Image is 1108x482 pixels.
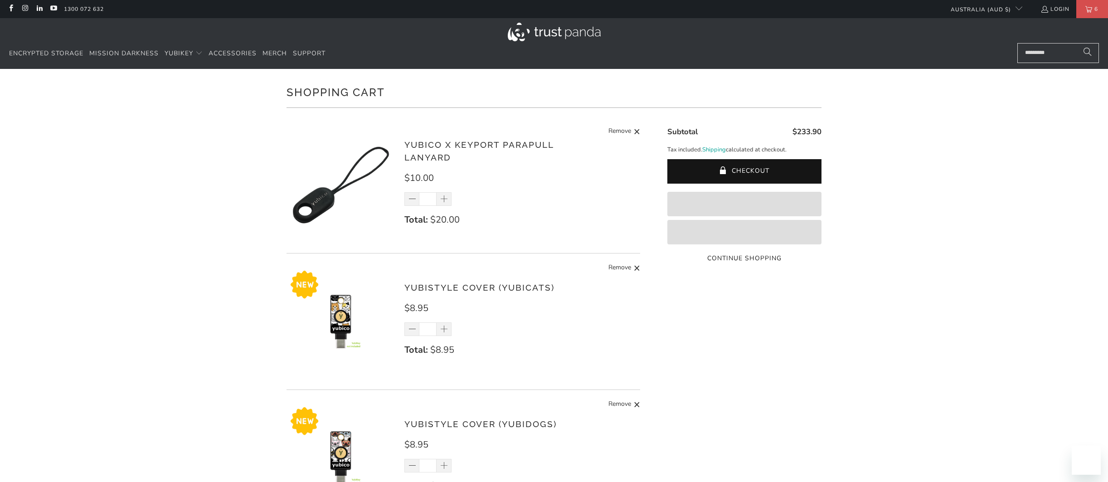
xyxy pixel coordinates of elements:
[508,23,601,41] img: Trust Panda Australia
[404,419,557,429] a: YubiStyle Cover (YubiDogs)
[1040,4,1069,14] a: Login
[608,263,640,274] a: Remove
[287,131,395,239] img: Yubico x Keyport Parapull Lanyard
[287,83,821,101] h1: Shopping Cart
[1076,43,1099,63] button: Search
[287,267,395,376] img: YubiStyle Cover (YubiCats)
[35,5,43,13] a: Trust Panda Australia on LinkedIn
[89,49,159,58] span: Mission Darkness
[404,344,428,356] strong: Total:
[667,253,821,263] a: Continue Shopping
[667,145,821,155] p: Tax included. calculated at checkout.
[404,140,554,163] a: Yubico x Keyport Parapull Lanyard
[404,172,434,184] span: $10.00
[9,49,83,58] span: Encrypted Storage
[9,43,83,64] a: Encrypted Storage
[293,49,326,58] span: Support
[9,43,326,64] nav: Translation missing: en.navigation.header.main_nav
[209,43,257,64] a: Accessories
[608,263,631,274] span: Remove
[21,5,29,13] a: Trust Panda Australia on Instagram
[165,49,193,58] span: YubiKey
[792,127,821,137] span: $233.90
[608,399,631,410] span: Remove
[430,214,460,226] span: $20.00
[209,49,257,58] span: Accessories
[1072,446,1101,475] iframe: Button to launch messaging window
[262,49,287,58] span: Merch
[430,344,454,356] span: $8.95
[608,399,640,410] a: Remove
[404,302,428,314] span: $8.95
[89,43,159,64] a: Mission Darkness
[404,282,554,292] a: YubiStyle Cover (YubiCats)
[1017,43,1099,63] input: Search...
[293,43,326,64] a: Support
[64,4,104,14] a: 1300 072 632
[667,127,698,137] span: Subtotal
[404,438,428,451] span: $8.95
[404,214,428,226] strong: Total:
[608,126,631,137] span: Remove
[608,126,640,137] a: Remove
[667,159,821,184] button: Checkout
[165,43,203,64] summary: YubiKey
[262,43,287,64] a: Merch
[49,5,57,13] a: Trust Panda Australia on YouTube
[7,5,15,13] a: Trust Panda Australia on Facebook
[702,145,726,155] a: Shipping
